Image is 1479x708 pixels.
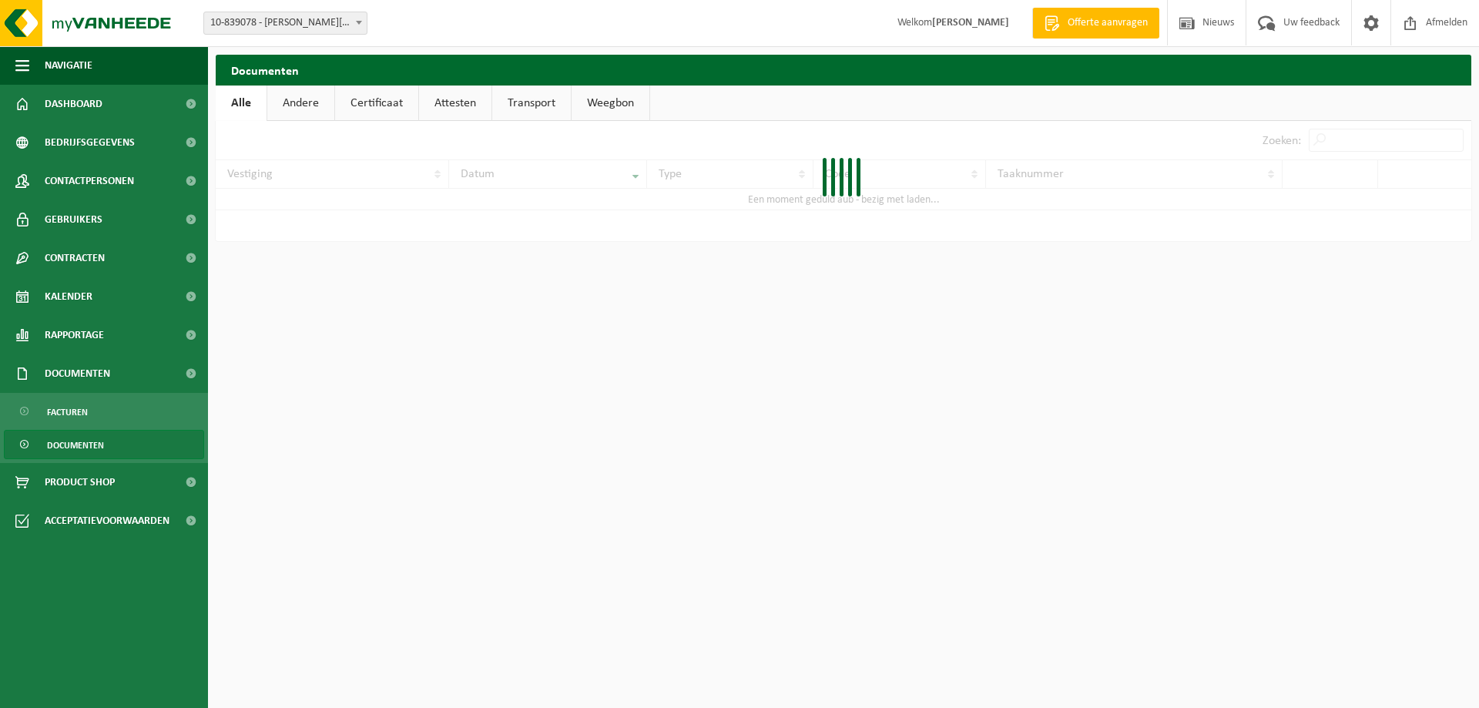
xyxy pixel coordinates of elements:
[47,398,88,427] span: Facturen
[45,200,102,239] span: Gebruikers
[1064,15,1152,31] span: Offerte aanvragen
[932,17,1009,29] strong: [PERSON_NAME]
[216,86,267,121] a: Alle
[4,397,204,426] a: Facturen
[45,162,134,200] span: Contactpersonen
[267,86,334,121] a: Andere
[45,463,115,502] span: Product Shop
[1032,8,1159,39] a: Offerte aanvragen
[47,431,104,460] span: Documenten
[572,86,649,121] a: Weegbon
[45,85,102,123] span: Dashboard
[4,430,204,459] a: Documenten
[335,86,418,121] a: Certificaat
[45,277,92,316] span: Kalender
[45,123,135,162] span: Bedrijfsgegevens
[203,12,367,35] span: 10-839078 - SAVEKO - ROOSDAAL
[45,354,110,393] span: Documenten
[45,46,92,85] span: Navigatie
[216,55,1471,85] h2: Documenten
[204,12,367,34] span: 10-839078 - SAVEKO - ROOSDAAL
[45,316,104,354] span: Rapportage
[45,239,105,277] span: Contracten
[45,502,169,540] span: Acceptatievoorwaarden
[492,86,571,121] a: Transport
[419,86,491,121] a: Attesten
